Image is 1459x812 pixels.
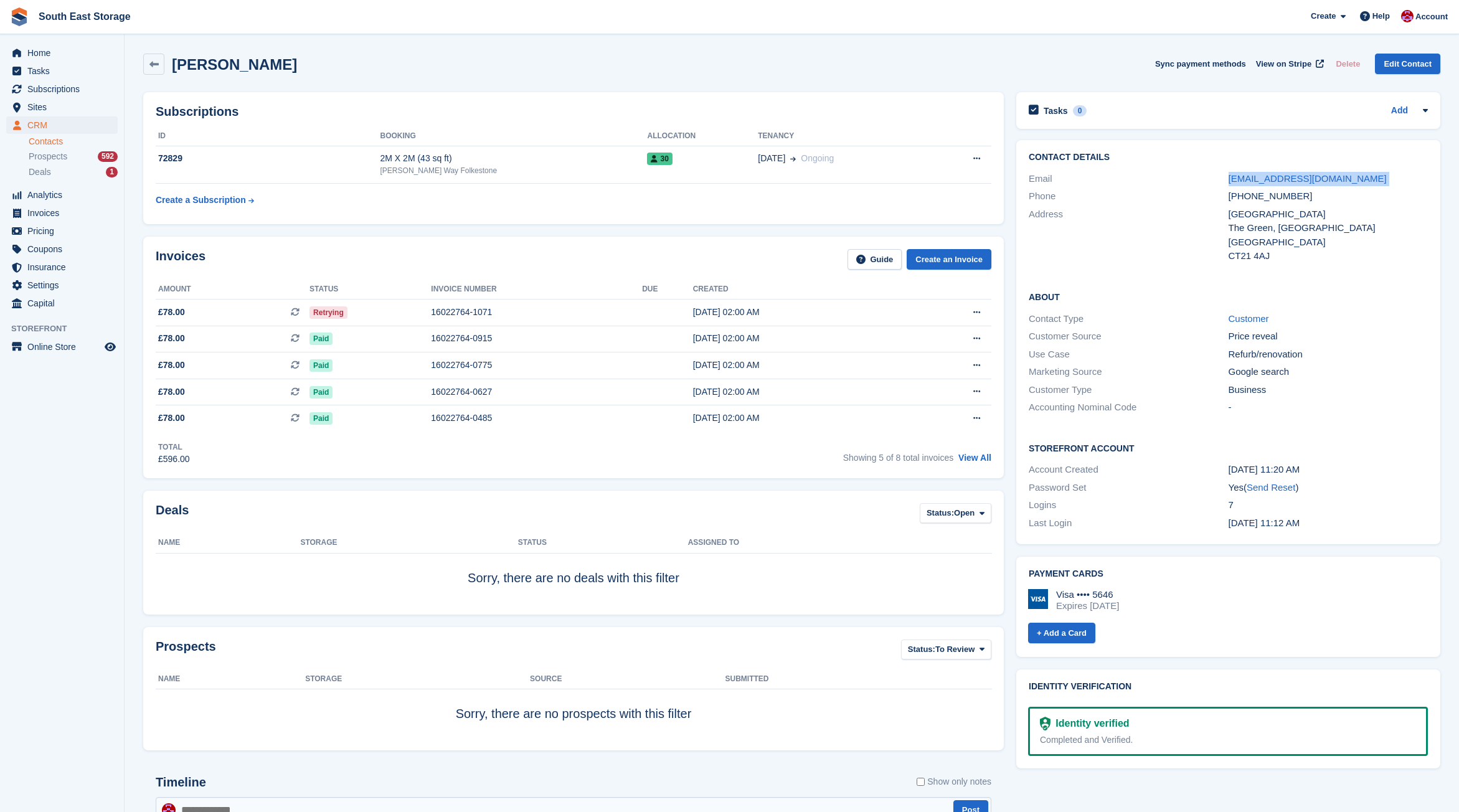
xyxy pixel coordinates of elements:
[1229,235,1428,250] div: [GEOGRAPHIC_DATA]
[1251,54,1326,74] a: View on Stripe
[1229,249,1428,263] div: CT21 4AJ
[693,332,908,345] div: [DATE] 02:00 AM
[103,339,118,354] a: Preview store
[156,280,309,300] th: Amount
[431,280,642,300] th: Invoice number
[1229,189,1428,204] div: [PHONE_NUMBER]
[642,280,693,300] th: Due
[935,643,975,656] span: To Review
[1229,173,1387,184] a: [EMAIL_ADDRESS][DOMAIN_NAME]
[1029,463,1229,477] div: Account Created
[6,186,118,204] a: menu
[693,412,908,425] div: [DATE] 02:00 AM
[156,126,380,146] th: ID
[958,453,991,463] a: View All
[156,152,380,165] div: 72829
[1391,104,1408,118] a: Add
[920,503,991,524] button: Status: Open
[6,62,118,80] a: menu
[156,640,216,663] h2: Prospects
[907,249,991,270] a: Create an Invoice
[431,385,642,399] div: 16022764-0627
[158,332,185,345] span: £78.00
[29,150,118,163] a: Prospects 592
[1229,498,1428,512] div: 7
[309,359,333,372] span: Paid
[917,775,991,788] label: Show only notes
[1073,105,1087,116] div: 0
[1155,54,1246,74] button: Sync payment methods
[27,338,102,356] span: Online Store
[309,280,431,300] th: Status
[1229,313,1269,324] a: Customer
[693,385,908,399] div: [DATE] 02:00 AM
[1229,347,1428,362] div: Refurb/renovation
[1044,105,1068,116] h2: Tasks
[6,240,118,258] a: menu
[6,276,118,294] a: menu
[156,775,206,790] h2: Timeline
[309,412,333,425] span: Paid
[380,152,648,165] div: 2M X 2M (43 sq ft)
[1229,400,1428,415] div: -
[693,280,908,300] th: Created
[11,323,124,335] span: Storefront
[1229,481,1428,495] div: Yes
[1029,383,1229,397] div: Customer Type
[305,669,530,689] th: Storage
[10,7,29,26] img: stora-icon-8386f47178a22dfd0bd8f6a31ec36ba5ce8667c1dd55bd0f319d3a0aa187defe.svg
[1056,600,1119,611] div: Expires [DATE]
[27,186,102,204] span: Analytics
[1029,347,1229,362] div: Use Case
[1244,482,1298,493] span: ( )
[1375,54,1440,74] a: Edit Contact
[1029,172,1229,186] div: Email
[158,385,185,399] span: £78.00
[1029,481,1229,495] div: Password Set
[1029,207,1229,263] div: Address
[908,643,935,656] span: Status:
[1229,383,1428,397] div: Business
[1229,329,1428,344] div: Price reveal
[6,204,118,222] a: menu
[309,386,333,399] span: Paid
[693,359,908,372] div: [DATE] 02:00 AM
[156,189,254,212] a: Create a Subscription
[1229,365,1428,379] div: Google search
[468,571,679,585] span: Sorry, there are no deals with this filter
[29,166,51,178] span: Deals
[456,707,692,720] span: Sorry, there are no prospects with this filter
[431,306,642,319] div: 16022764-1071
[27,240,102,258] span: Coupons
[1331,54,1365,74] button: Delete
[1029,329,1229,344] div: Customer Source
[380,165,648,176] div: [PERSON_NAME] Way Folkestone
[6,44,118,62] a: menu
[27,295,102,312] span: Capital
[901,640,991,660] button: Status: To Review
[1040,734,1416,747] div: Completed and Verified.
[518,533,688,553] th: Status
[1029,189,1229,204] div: Phone
[158,306,185,319] span: £78.00
[106,167,118,177] div: 1
[1056,589,1119,600] div: Visa •••• 5646
[1028,623,1095,643] a: + Add a Card
[27,116,102,134] span: CRM
[1311,10,1336,22] span: Create
[27,98,102,116] span: Sites
[688,533,991,553] th: Assigned to
[6,258,118,276] a: menu
[27,44,102,62] span: Home
[647,126,758,146] th: Allocation
[1029,290,1428,303] h2: About
[1229,463,1428,477] div: [DATE] 11:20 AM
[725,669,991,689] th: Submitted
[158,412,185,425] span: £78.00
[1029,153,1428,163] h2: Contact Details
[1029,400,1229,415] div: Accounting Nominal Code
[1029,498,1229,512] div: Logins
[1401,10,1414,22] img: Roger Norris
[156,194,246,207] div: Create a Subscription
[647,153,672,165] span: 30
